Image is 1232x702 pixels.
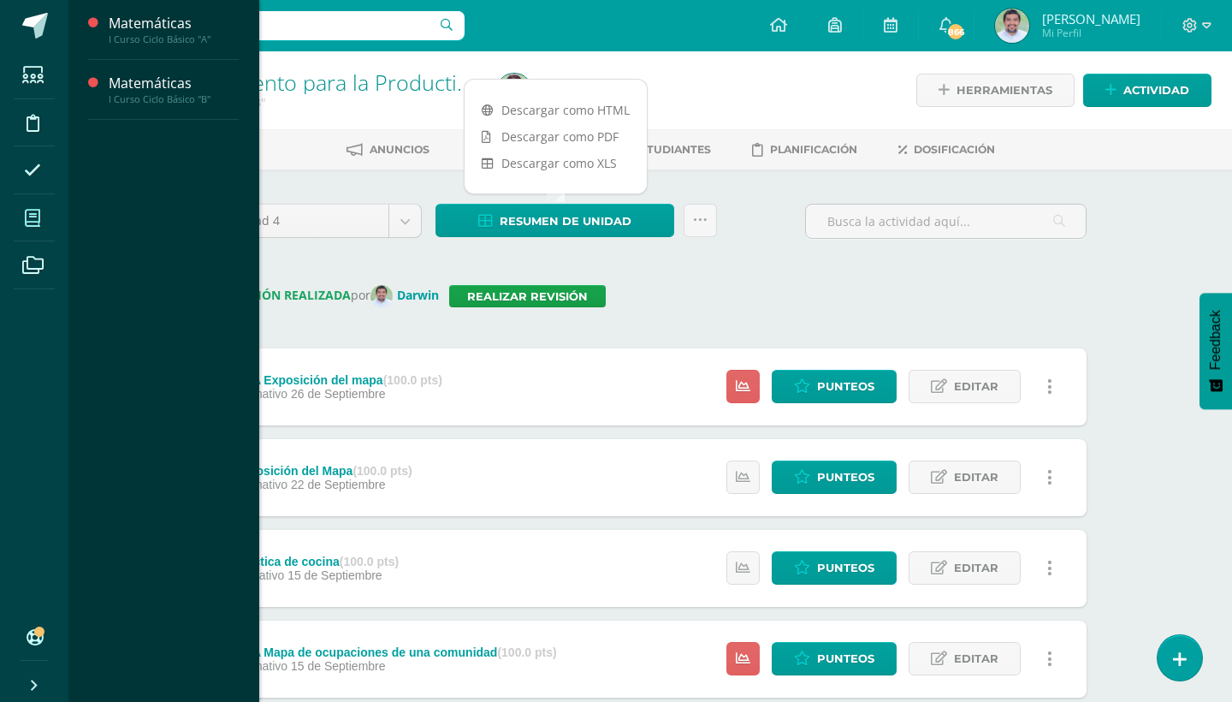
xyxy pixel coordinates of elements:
button: Feedback - Mostrar encuesta [1199,293,1232,409]
a: Punteos [772,551,897,585]
span: Resumen de unidad [500,205,631,237]
div: PMA Mapa de ocupaciones de una comunidad [234,645,557,659]
strong: (100.0 pts) [383,373,442,387]
div: I Curso Ciclo Básico "B" [109,93,239,105]
div: Práctica de cocina [234,555,399,568]
span: Punteos [817,371,874,402]
span: Editar [954,552,998,584]
a: Actividad [1083,74,1211,107]
input: Busca la actividad aquí... [806,205,1086,238]
span: Punteos [817,461,874,493]
a: Descargar como HTML [465,97,647,123]
strong: (100.0 pts) [352,464,412,478]
span: Sumativo [234,568,284,582]
div: I Curso Ciclo Básico 'B' [133,94,477,110]
a: Descargar como XLS [465,150,647,176]
a: Punteos [772,642,897,675]
a: MatemáticasI Curso Ciclo Básico "B" [109,74,239,105]
span: 15 de Septiembre [287,568,382,582]
span: Anuncios [370,143,429,156]
a: Darwin [370,287,449,303]
a: Emprendimiento para la Productividad [133,68,509,97]
strong: (100.0 pts) [497,645,556,659]
img: 57b0aa2598beb1b81eb5105011245eb2.png [370,285,393,307]
a: Estudiantes [608,136,711,164]
span: [PERSON_NAME] [1042,10,1140,27]
span: Punteos [817,552,874,584]
a: Punteos [772,461,897,494]
span: Editar [954,371,998,402]
a: Dosificación [898,136,995,164]
a: Anuncios [346,136,429,164]
a: Descargar como PDF [465,123,647,150]
div: Exposición del Mapa [234,464,412,478]
span: Actividad [1123,74,1189,106]
div: Matemáticas [109,14,239,33]
a: Herramientas [916,74,1075,107]
a: Punteos [772,370,897,403]
span: Dosificación [914,143,995,156]
span: Estudiantes [633,143,711,156]
h1: Emprendimiento para la Productividad [133,70,477,94]
span: Formativo [234,478,287,491]
strong: Darwin [397,287,439,303]
img: 8512c19bb1a7e343054284e08b85158d.png [995,9,1029,43]
span: 866 [946,22,965,41]
span: Herramientas [957,74,1052,106]
span: Planificación [770,143,857,156]
div: por [214,285,1087,307]
span: Feedback [1208,310,1223,370]
span: Formativo [234,387,287,401]
span: Unidad 4 [228,205,376,237]
div: PMA Exposición del mapa [234,373,442,387]
a: Resumen de unidad [435,204,674,237]
div: I Curso Ciclo Básico "A" [109,33,239,45]
strong: REVISIÓN REALIZADA [214,287,351,303]
a: Unidad 4 [215,205,421,237]
input: Busca un usuario... [80,11,465,40]
strong: (100.0 pts) [340,555,399,568]
img: 481143d3e0c24b1771560fd25644f162.png [497,74,531,108]
span: 22 de Septiembre [291,478,386,491]
span: Formativo [234,659,287,673]
span: 26 de Septiembre [291,387,386,401]
span: Editar [954,643,998,675]
span: Editar [954,461,998,493]
a: Realizar revisión [449,285,606,307]
span: Punteos [817,643,874,675]
a: MatemáticasI Curso Ciclo Básico "A" [109,14,239,45]
div: Matemáticas [109,74,239,93]
a: Planificación [752,136,857,164]
span: 15 de Septiembre [291,659,386,673]
span: Mi Perfil [1042,26,1140,40]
